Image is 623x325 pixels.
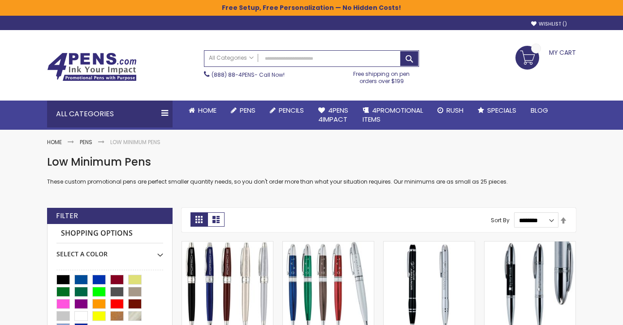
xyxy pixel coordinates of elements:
[47,53,137,81] img: 4Pens Custom Pens and Promotional Products
[311,101,355,130] a: 4Pens4impact
[47,138,62,146] a: Home
[531,21,567,27] a: Wishlist
[344,67,420,85] div: Free shipping on pen orders over $199
[80,138,92,146] a: Pens
[318,105,348,124] span: 4Pens 4impact
[212,71,285,79] span: - Call Now!
[531,105,548,115] span: Blog
[240,105,255,115] span: Pens
[224,101,263,120] a: Pens
[523,101,555,120] a: Blog
[56,243,163,259] div: Select A Color
[110,138,160,146] strong: Low Minimum Pens
[446,105,463,115] span: Rush
[47,155,576,169] h1: Low Minimum Pens
[487,105,516,115] span: Specials
[198,105,216,115] span: Home
[263,101,311,120] a: Pencils
[363,105,423,124] span: 4PROMOTIONAL ITEMS
[47,155,576,186] div: These custom promotional pens are perfect smaller quantity needs, so you don't order more than wh...
[182,241,273,249] a: Senator Ballpoint Pen
[56,224,163,243] strong: Shopping Options
[485,241,575,249] a: Peak Pen
[182,101,224,120] a: Home
[471,101,523,120] a: Specials
[491,216,510,224] label: Sort By
[204,51,258,66] a: All Categories
[47,101,173,127] div: All Categories
[430,101,471,120] a: Rush
[279,105,304,115] span: Pencils
[209,54,254,61] span: All Categories
[384,241,475,249] a: Vertex Pen
[355,101,430,130] a: 4PROMOTIONALITEMS
[212,71,255,79] a: (888) 88-4PENS
[190,212,208,227] strong: Grid
[283,241,374,249] a: Bullet Pen
[56,211,78,221] strong: Filter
